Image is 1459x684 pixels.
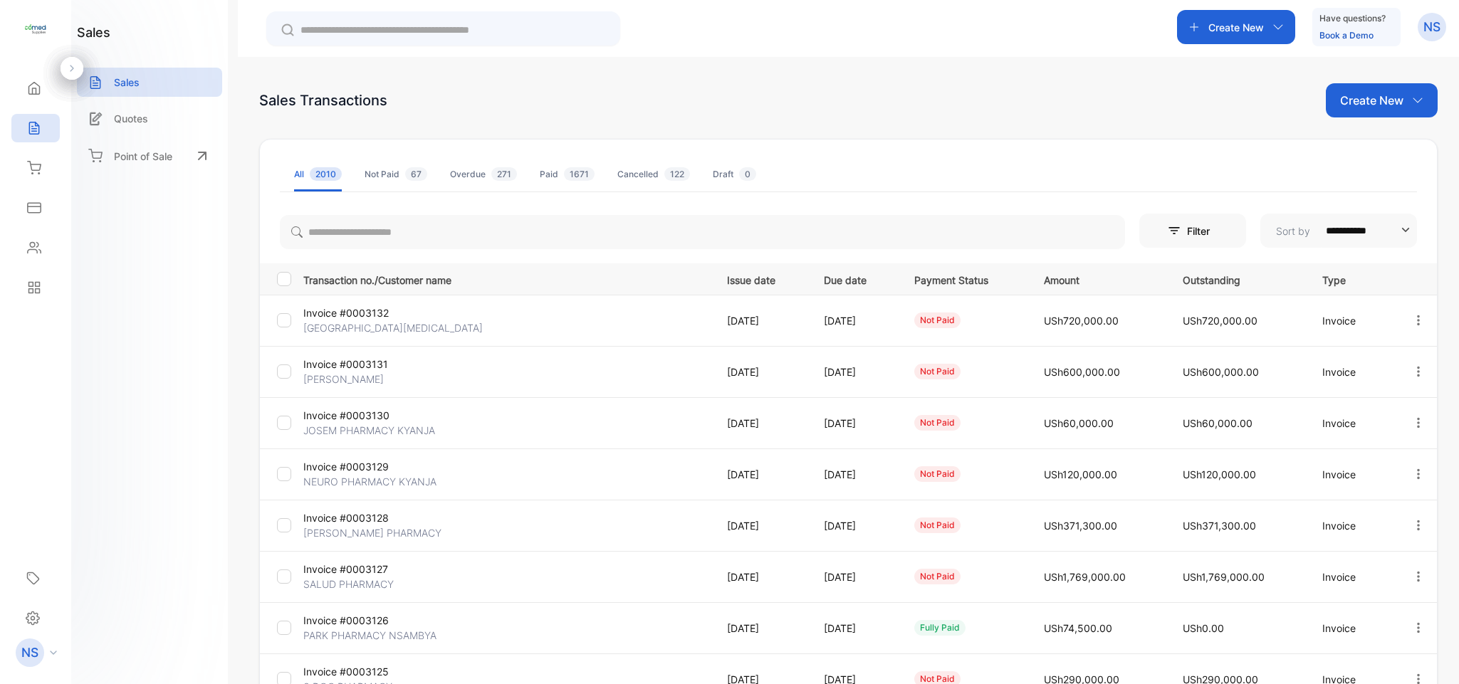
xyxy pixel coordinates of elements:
p: [DATE] [727,518,795,533]
span: 2010 [310,167,342,181]
a: Sales [77,68,222,97]
iframe: LiveChat chat widget [1399,624,1459,684]
p: Quotes [114,111,148,126]
p: PARK PHARMACY NSAMBYA [303,628,439,643]
p: Invoice [1322,467,1382,482]
p: [DATE] [824,467,885,482]
p: Invoice #0003132 [303,305,439,320]
div: not paid [914,569,961,584]
div: fully paid [914,620,966,636]
p: [DATE] [727,467,795,482]
p: [DATE] [824,518,885,533]
p: Invoice #0003127 [303,562,439,577]
button: Create New [1326,83,1438,117]
p: Sort by [1276,223,1310,238]
span: 271 [491,167,517,181]
p: [DATE] [824,621,885,636]
div: not paid [914,517,961,533]
p: Have questions? [1319,11,1386,26]
p: Create New [1208,20,1264,35]
p: Invoice #0003128 [303,510,439,525]
p: [GEOGRAPHIC_DATA][MEDICAL_DATA] [303,320,483,335]
span: USh74,500.00 [1044,622,1112,634]
p: Invoice #0003125 [303,664,439,679]
button: Create New [1177,10,1295,44]
div: not paid [914,312,961,328]
span: USh120,000.00 [1044,468,1117,480]
span: USh60,000.00 [1044,417,1114,429]
p: Invoice [1322,518,1382,533]
span: USh120,000.00 [1183,468,1256,480]
p: [DATE] [727,313,795,328]
p: NS [21,643,38,662]
span: 122 [664,167,690,181]
div: Cancelled [617,168,690,181]
p: Invoice #0003126 [303,613,439,628]
button: Sort by [1260,214,1417,248]
span: USh720,000.00 [1044,315,1119,327]
p: [DATE] [824,416,885,431]
p: Point of Sale [114,149,172,164]
div: not paid [914,364,961,379]
div: not paid [914,415,961,431]
span: USh60,000.00 [1183,417,1253,429]
p: [PERSON_NAME] [303,372,439,386]
p: [DATE] [727,569,795,584]
p: Invoice #0003129 [303,459,439,474]
div: not paid [914,466,961,482]
a: Book a Demo [1319,30,1374,41]
span: 0 [739,167,756,181]
p: Issue date [727,270,795,288]
p: Payment Status [914,270,1015,288]
p: Invoice #0003131 [303,357,439,372]
p: Invoice [1322,621,1382,636]
p: [PERSON_NAME] PHARMACY [303,525,441,540]
div: Paid [540,168,595,181]
a: Point of Sale [77,140,222,172]
p: Invoice #0003130 [303,408,439,423]
p: [DATE] [824,313,885,328]
span: 1671 [564,167,595,181]
p: [DATE] [727,364,795,379]
p: NEURO PHARMACY KYANJA [303,474,439,489]
span: USh0.00 [1183,622,1224,634]
span: USh720,000.00 [1183,315,1257,327]
p: Due date [824,270,885,288]
span: USh600,000.00 [1183,366,1259,378]
p: Sales [114,75,140,90]
p: Invoice [1322,364,1382,379]
p: NS [1423,18,1440,36]
p: Invoice [1322,416,1382,431]
p: Amount [1044,270,1154,288]
div: Overdue [450,168,517,181]
div: All [294,168,342,181]
span: USh371,300.00 [1183,520,1256,532]
span: USh1,769,000.00 [1183,571,1265,583]
p: Invoice [1322,313,1382,328]
p: Invoice [1322,569,1382,584]
span: 67 [405,167,427,181]
div: Sales Transactions [259,90,387,111]
button: NS [1418,10,1446,44]
p: SALUD PHARMACY [303,577,439,591]
img: logo [25,19,46,40]
div: Not Paid [365,168,427,181]
span: USh371,300.00 [1044,520,1117,532]
h1: sales [77,23,110,42]
p: Outstanding [1183,270,1293,288]
p: [DATE] [727,416,795,431]
p: JOSEM PHARMACY KYANJA [303,423,439,438]
span: USh600,000.00 [1044,366,1120,378]
a: Quotes [77,104,222,133]
p: [DATE] [824,364,885,379]
p: Type [1322,270,1382,288]
p: Create New [1340,92,1403,109]
span: USh1,769,000.00 [1044,571,1126,583]
p: [DATE] [824,569,885,584]
p: [DATE] [727,621,795,636]
p: Transaction no./Customer name [303,270,709,288]
div: Draft [713,168,756,181]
